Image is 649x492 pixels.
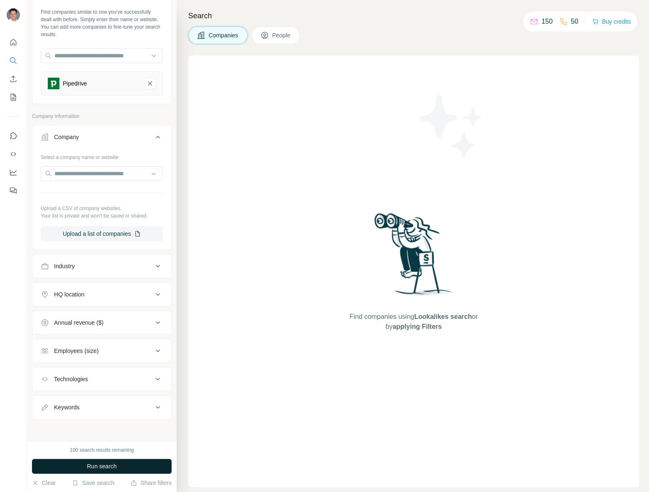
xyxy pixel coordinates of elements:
span: Run search [87,462,117,470]
p: Company information [32,113,172,120]
button: Dashboard [7,165,20,180]
button: Technologies [32,369,171,389]
button: Save search [72,479,114,487]
button: Enrich CSV [7,71,20,86]
img: Pipedrive-logo [48,78,59,89]
button: Use Surfe on LinkedIn [7,128,20,143]
div: Annual revenue ($) [54,318,103,327]
button: Industry [32,256,171,276]
div: Company [54,133,79,141]
span: Find companies using or by [347,312,480,332]
div: Industry [54,262,75,270]
p: Upload a CSV of company websites. [41,205,163,212]
div: HQ location [54,290,84,299]
div: Pipedrive [63,79,87,88]
p: 50 [571,17,578,27]
button: Use Surfe API [7,147,20,162]
button: HQ location [32,284,171,304]
div: Keywords [54,403,79,411]
button: Quick start [7,35,20,50]
button: My lists [7,90,20,105]
button: Annual revenue ($) [32,313,171,333]
button: Company [32,127,171,150]
img: Avatar [7,8,20,22]
span: applying Filters [393,323,442,330]
img: Surfe Illustration - Woman searching with binoculars [371,211,457,304]
div: Find companies similar to one you've successfully dealt with before. Simply enter their name or w... [41,8,163,38]
div: Select a company name or website [41,150,163,161]
p: Your list is private and won't be saved or shared. [41,212,163,220]
div: Employees (size) [54,347,98,355]
button: Buy credits [592,16,631,27]
span: People [272,31,291,39]
img: Surfe Illustration - Stars [414,89,489,164]
button: Feedback [7,183,20,198]
button: Pipedrive-remove-button [144,78,156,89]
button: Upload a list of companies [41,226,163,241]
button: Employees (size) [32,341,171,361]
div: 100 search results remaining [70,446,134,454]
p: 150 [541,17,553,27]
h4: Search [188,10,639,22]
button: Keywords [32,397,171,417]
div: Technologies [54,375,88,383]
button: Clear [32,479,56,487]
button: Search [7,53,20,68]
button: Share filters [130,479,172,487]
span: Companies [209,31,239,39]
span: Lookalikes search [414,313,472,320]
button: Run search [32,459,172,474]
